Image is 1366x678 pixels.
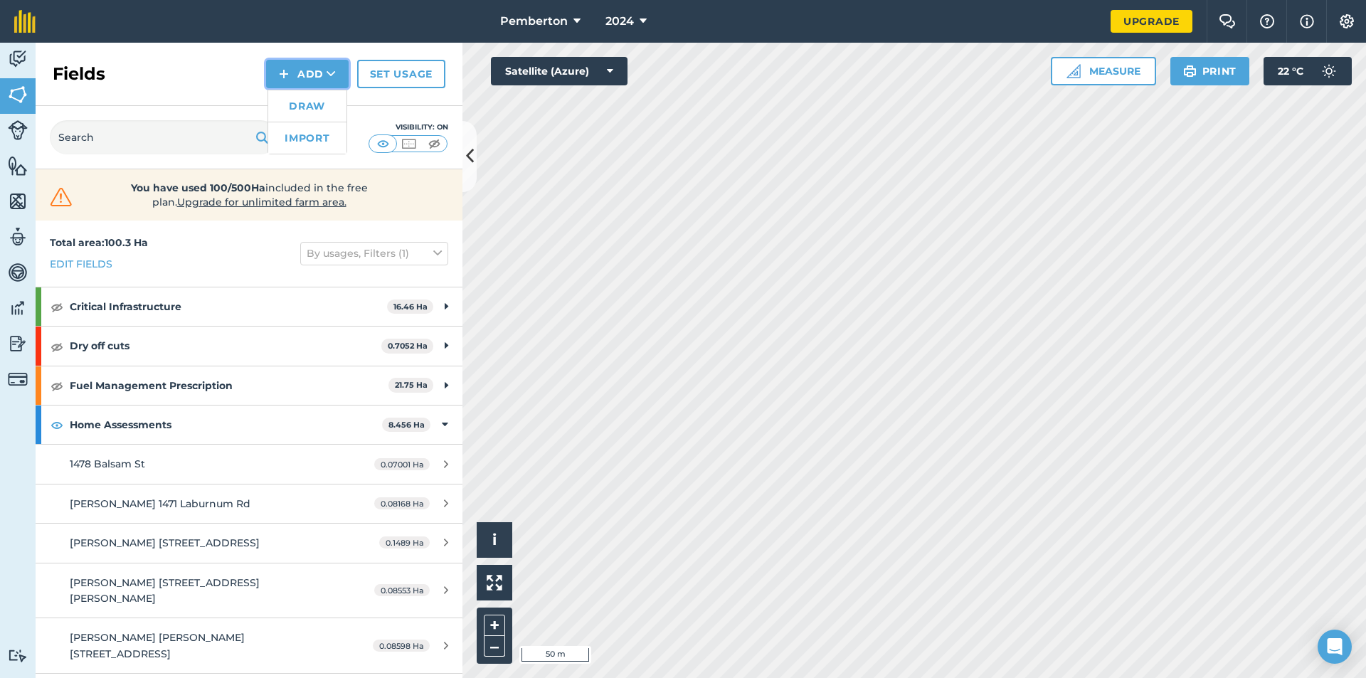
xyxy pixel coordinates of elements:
strong: Fuel Management Prescription [70,366,388,405]
strong: Critical Infrastructure [70,287,387,326]
a: Draw [268,90,346,122]
div: Visibility: On [369,122,448,133]
span: i [492,531,497,549]
span: Pemberton [500,13,568,30]
a: Upgrade [1111,10,1192,33]
span: [PERSON_NAME] 1471 Laburnum Rd [70,497,250,510]
a: 1478 Balsam St0.07001 Ha [36,445,462,483]
img: svg+xml;base64,PHN2ZyB4bWxucz0iaHR0cDovL3d3dy53My5vcmcvMjAwMC9zdmciIHdpZHRoPSI1MCIgaGVpZ2h0PSI0MC... [425,137,443,151]
a: [PERSON_NAME] [PERSON_NAME] [STREET_ADDRESS]0.08598 Ha [36,618,462,673]
button: By usages, Filters (1) [300,242,448,265]
a: Set usage [357,60,445,88]
span: Upgrade for unlimited farm area. [177,196,346,208]
strong: You have used 100/500Ha [131,181,265,194]
span: included in the free plan . [97,181,401,209]
span: 0.08598 Ha [373,640,430,652]
button: – [484,636,505,657]
a: Import [268,122,346,154]
img: A question mark icon [1259,14,1276,28]
img: svg+xml;base64,PHN2ZyB4bWxucz0iaHR0cDovL3d3dy53My5vcmcvMjAwMC9zdmciIHdpZHRoPSIxNyIgaGVpZ2h0PSIxNy... [1300,13,1314,30]
img: Two speech bubbles overlapping with the left bubble in the forefront [1219,14,1236,28]
img: svg+xml;base64,PD94bWwgdmVyc2lvbj0iMS4wIiBlbmNvZGluZz0idXRmLTgiPz4KPCEtLSBHZW5lcmF0b3I6IEFkb2JlIE... [8,262,28,283]
img: svg+xml;base64,PHN2ZyB4bWxucz0iaHR0cDovL3d3dy53My5vcmcvMjAwMC9zdmciIHdpZHRoPSIxOCIgaGVpZ2h0PSIyNC... [51,416,63,433]
img: svg+xml;base64,PHN2ZyB4bWxucz0iaHR0cDovL3d3dy53My5vcmcvMjAwMC9zdmciIHdpZHRoPSIxNCIgaGVpZ2h0PSIyNC... [279,65,289,83]
a: [PERSON_NAME] 1471 Laburnum Rd0.08168 Ha [36,484,462,523]
img: svg+xml;base64,PD94bWwgdmVyc2lvbj0iMS4wIiBlbmNvZGluZz0idXRmLTgiPz4KPCEtLSBHZW5lcmF0b3I6IEFkb2JlIE... [8,369,28,389]
img: svg+xml;base64,PHN2ZyB4bWxucz0iaHR0cDovL3d3dy53My5vcmcvMjAwMC9zdmciIHdpZHRoPSI1NiIgaGVpZ2h0PSI2MC... [8,155,28,176]
strong: 8.456 Ha [388,420,425,430]
strong: 21.75 Ha [395,380,428,390]
span: [PERSON_NAME] [STREET_ADDRESS] [70,536,260,549]
button: 22 °C [1264,57,1352,85]
div: Open Intercom Messenger [1318,630,1352,664]
img: svg+xml;base64,PHN2ZyB4bWxucz0iaHR0cDovL3d3dy53My5vcmcvMjAwMC9zdmciIHdpZHRoPSIzMiIgaGVpZ2h0PSIzMC... [47,186,75,208]
strong: 16.46 Ha [393,302,428,312]
img: Four arrows, one pointing top left, one top right, one bottom right and the last bottom left [487,575,502,590]
img: A cog icon [1338,14,1355,28]
span: [PERSON_NAME] [STREET_ADDRESS][PERSON_NAME] [70,576,260,605]
img: svg+xml;base64,PD94bWwgdmVyc2lvbj0iMS4wIiBlbmNvZGluZz0idXRmLTgiPz4KPCEtLSBHZW5lcmF0b3I6IEFkb2JlIE... [8,48,28,70]
img: svg+xml;base64,PHN2ZyB4bWxucz0iaHR0cDovL3d3dy53My5vcmcvMjAwMC9zdmciIHdpZHRoPSI1MCIgaGVpZ2h0PSI0MC... [374,137,392,151]
button: + [484,615,505,636]
strong: 0.7052 Ha [388,341,428,351]
img: svg+xml;base64,PHN2ZyB4bWxucz0iaHR0cDovL3d3dy53My5vcmcvMjAwMC9zdmciIHdpZHRoPSI1NiIgaGVpZ2h0PSI2MC... [8,191,28,212]
input: Search [50,120,277,154]
button: Add DrawImport [266,60,349,88]
span: 2024 [605,13,634,30]
img: svg+xml;base64,PD94bWwgdmVyc2lvbj0iMS4wIiBlbmNvZGluZz0idXRmLTgiPz4KPCEtLSBHZW5lcmF0b3I6IEFkb2JlIE... [8,333,28,354]
span: 1478 Balsam St [70,457,145,470]
img: fieldmargin Logo [14,10,36,33]
img: svg+xml;base64,PD94bWwgdmVyc2lvbj0iMS4wIiBlbmNvZGluZz0idXRmLTgiPz4KPCEtLSBHZW5lcmF0b3I6IEFkb2JlIE... [8,226,28,248]
h2: Fields [53,63,105,85]
button: Measure [1051,57,1156,85]
img: svg+xml;base64,PHN2ZyB4bWxucz0iaHR0cDovL3d3dy53My5vcmcvMjAwMC9zdmciIHdpZHRoPSIxOCIgaGVpZ2h0PSIyNC... [51,377,63,394]
a: Edit fields [50,256,112,272]
img: svg+xml;base64,PD94bWwgdmVyc2lvbj0iMS4wIiBlbmNvZGluZz0idXRmLTgiPz4KPCEtLSBHZW5lcmF0b3I6IEFkb2JlIE... [1315,57,1343,85]
strong: Home Assessments [70,406,382,444]
a: [PERSON_NAME] [STREET_ADDRESS]0.1489 Ha [36,524,462,562]
button: Satellite (Azure) [491,57,628,85]
span: 0.08553 Ha [374,584,430,596]
button: Print [1170,57,1250,85]
img: svg+xml;base64,PHN2ZyB4bWxucz0iaHR0cDovL3d3dy53My5vcmcvMjAwMC9zdmciIHdpZHRoPSIxOSIgaGVpZ2h0PSIyNC... [1183,63,1197,80]
span: 22 ° C [1278,57,1303,85]
img: svg+xml;base64,PHN2ZyB4bWxucz0iaHR0cDovL3d3dy53My5vcmcvMjAwMC9zdmciIHdpZHRoPSI1MCIgaGVpZ2h0PSI0MC... [400,137,418,151]
img: Ruler icon [1066,64,1081,78]
div: Home Assessments8.456 Ha [36,406,462,444]
img: svg+xml;base64,PHN2ZyB4bWxucz0iaHR0cDovL3d3dy53My5vcmcvMjAwMC9zdmciIHdpZHRoPSIxOSIgaGVpZ2h0PSIyNC... [255,129,269,146]
button: i [477,522,512,558]
img: svg+xml;base64,PD94bWwgdmVyc2lvbj0iMS4wIiBlbmNvZGluZz0idXRmLTgiPz4KPCEtLSBHZW5lcmF0b3I6IEFkb2JlIE... [8,297,28,319]
strong: Dry off cuts [70,327,381,365]
div: Critical Infrastructure16.46 Ha [36,287,462,326]
img: svg+xml;base64,PD94bWwgdmVyc2lvbj0iMS4wIiBlbmNvZGluZz0idXRmLTgiPz4KPCEtLSBHZW5lcmF0b3I6IEFkb2JlIE... [8,120,28,140]
a: You have used 100/500Haincluded in the free plan.Upgrade for unlimited farm area. [47,181,451,209]
span: [PERSON_NAME] [PERSON_NAME] [STREET_ADDRESS] [70,631,245,660]
a: [PERSON_NAME] [STREET_ADDRESS][PERSON_NAME]0.08553 Ha [36,563,462,618]
div: Dry off cuts0.7052 Ha [36,327,462,365]
img: svg+xml;base64,PHN2ZyB4bWxucz0iaHR0cDovL3d3dy53My5vcmcvMjAwMC9zdmciIHdpZHRoPSIxOCIgaGVpZ2h0PSIyNC... [51,338,63,355]
img: svg+xml;base64,PD94bWwgdmVyc2lvbj0iMS4wIiBlbmNvZGluZz0idXRmLTgiPz4KPCEtLSBHZW5lcmF0b3I6IEFkb2JlIE... [8,649,28,662]
img: svg+xml;base64,PHN2ZyB4bWxucz0iaHR0cDovL3d3dy53My5vcmcvMjAwMC9zdmciIHdpZHRoPSIxOCIgaGVpZ2h0PSIyNC... [51,298,63,315]
span: 0.07001 Ha [374,458,430,470]
span: 0.08168 Ha [374,497,430,509]
div: Fuel Management Prescription21.75 Ha [36,366,462,405]
strong: Total area : 100.3 Ha [50,236,148,249]
span: 0.1489 Ha [379,536,430,549]
img: svg+xml;base64,PHN2ZyB4bWxucz0iaHR0cDovL3d3dy53My5vcmcvMjAwMC9zdmciIHdpZHRoPSI1NiIgaGVpZ2h0PSI2MC... [8,84,28,105]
